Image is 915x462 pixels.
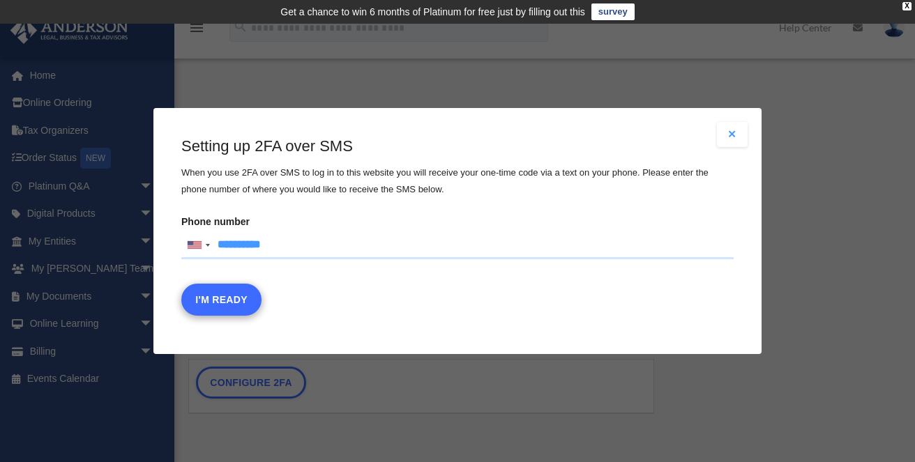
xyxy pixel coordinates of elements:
[902,2,912,10] div: close
[181,284,262,316] button: I'm Ready
[181,212,734,259] label: Phone number
[182,232,214,259] div: United States: +1
[181,164,734,198] p: When you use 2FA over SMS to log in to this website you will receive your one-time code via a tex...
[280,3,585,20] div: Get a chance to win 6 months of Platinum for free just by filling out this
[591,3,635,20] a: survey
[181,136,734,157] h3: Setting up 2FA over SMS
[181,231,734,259] input: Phone numberList of countries
[717,122,748,147] button: Close modal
